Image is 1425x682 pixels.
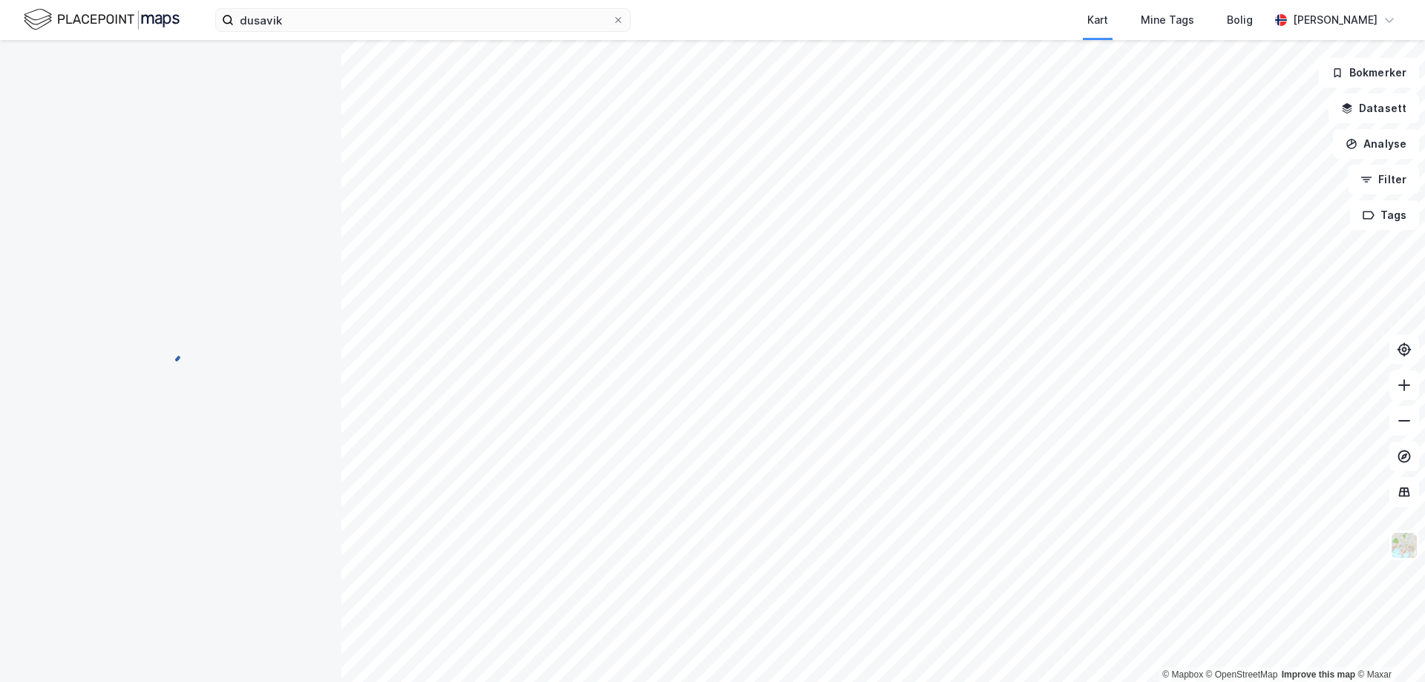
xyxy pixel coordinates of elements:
[1348,165,1419,194] button: Filter
[159,341,183,364] img: spinner.a6d8c91a73a9ac5275cf975e30b51cfb.svg
[1350,200,1419,230] button: Tags
[1351,611,1425,682] div: Kontrollprogram for chat
[1351,611,1425,682] iframe: Chat Widget
[234,9,612,31] input: Søk på adresse, matrikkel, gårdeiere, leietakere eller personer
[1333,129,1419,159] button: Analyse
[1390,531,1418,560] img: Z
[1141,11,1194,29] div: Mine Tags
[1319,58,1419,88] button: Bokmerker
[1087,11,1108,29] div: Kart
[1282,669,1355,680] a: Improve this map
[1329,94,1419,123] button: Datasett
[1206,669,1278,680] a: OpenStreetMap
[1293,11,1377,29] div: [PERSON_NAME]
[1227,11,1253,29] div: Bolig
[24,7,180,33] img: logo.f888ab2527a4732fd821a326f86c7f29.svg
[1162,669,1203,680] a: Mapbox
